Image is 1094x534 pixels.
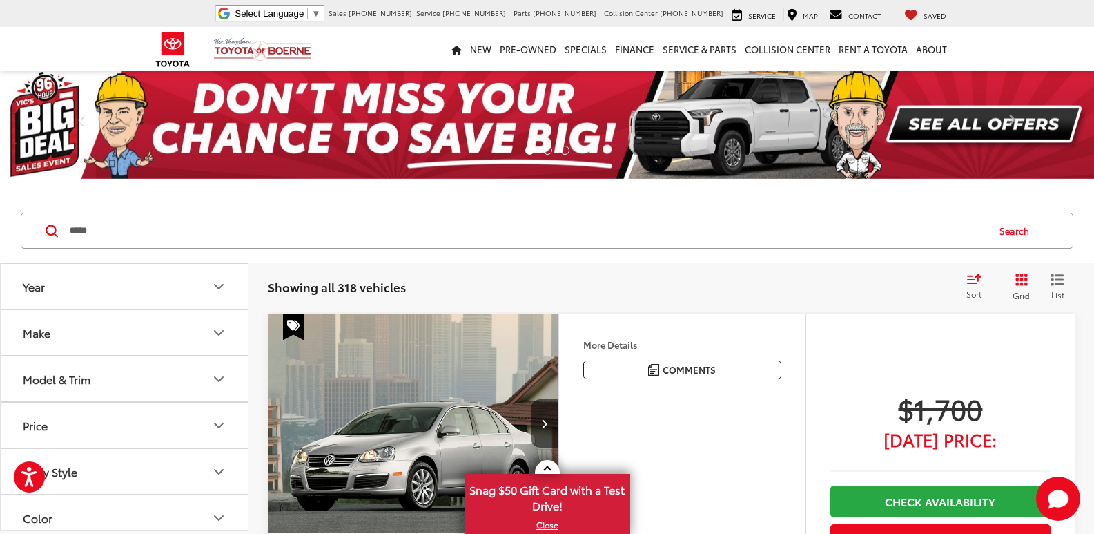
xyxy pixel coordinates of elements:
[728,8,779,21] a: Service
[1,264,249,309] button: YearYear
[834,27,912,71] a: Rent a Toyota
[268,278,406,295] span: Showing all 318 vehicles
[514,8,531,18] span: Parts
[267,314,560,532] a: 2008 Volkswagen Jetta SE2008 Volkswagen Jetta SE2008 Volkswagen Jetta SE2008 Volkswagen Jetta SE
[830,486,1051,517] a: Check Availability
[349,8,412,18] span: [PHONE_NUMBER]
[23,511,52,524] div: Color
[583,361,781,379] button: Comments
[1,310,249,355] button: MakeMake
[23,326,50,339] div: Make
[1013,289,1030,301] span: Grid
[997,273,1040,301] button: Grid View
[986,213,1049,248] button: Search
[959,273,997,301] button: Select sort value
[23,280,45,293] div: Year
[267,314,560,532] div: 2008 Volkswagen Jetta SE 0
[496,27,560,71] a: Pre-Owned
[560,27,611,71] a: Specials
[924,10,946,21] span: Saved
[307,8,308,19] span: ​
[1036,477,1080,521] button: Toggle Chat Window
[211,510,227,526] div: Color
[1,449,249,494] button: Body StyleBody Style
[311,8,320,19] span: ▼
[267,314,560,533] img: 2008 Volkswagen Jetta SE
[966,288,981,300] span: Sort
[531,399,558,448] button: Next image
[583,340,781,350] h4: More Details
[912,27,951,71] a: About
[329,8,346,18] span: Sales
[830,432,1051,446] span: [DATE] Price:
[533,8,596,18] span: [PHONE_NUMBER]
[147,27,199,72] img: Toyota
[1036,477,1080,521] svg: Start Chat
[23,465,77,478] div: Body Style
[235,8,304,19] span: Select Language
[748,10,776,21] span: Service
[611,27,658,71] a: Finance
[1040,273,1075,301] button: List View
[803,10,818,21] span: Map
[23,372,90,385] div: Model & Trim
[648,364,659,376] img: Comments
[211,278,227,295] div: Year
[1,356,249,401] button: Model & TrimModel & Trim
[447,27,466,71] a: Home
[1051,289,1064,301] span: List
[211,417,227,434] div: Price
[848,10,881,21] span: Contact
[826,8,884,21] a: Contact
[658,27,741,71] a: Service & Parts: Opens in a new tab
[23,419,48,432] div: Price
[660,8,723,18] span: [PHONE_NUMBER]
[213,37,312,61] img: Vic Vaughan Toyota of Boerne
[466,27,496,71] a: New
[663,363,716,376] span: Comments
[830,391,1051,426] span: $1,700
[283,314,304,340] span: Special
[68,214,986,247] input: Search by Make, Model, or Keyword
[442,8,506,18] span: [PHONE_NUMBER]
[211,464,227,480] div: Body Style
[211,325,227,341] div: Make
[604,8,658,18] span: Collision Center
[466,475,629,517] span: Snag $50 Gift Card with a Test Drive!
[235,8,320,19] a: Select Language​
[741,27,834,71] a: Collision Center
[783,8,821,21] a: Map
[211,371,227,388] div: Model & Trim
[901,8,950,21] a: My Saved Vehicles
[1,403,249,448] button: PricePrice
[416,8,440,18] span: Service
